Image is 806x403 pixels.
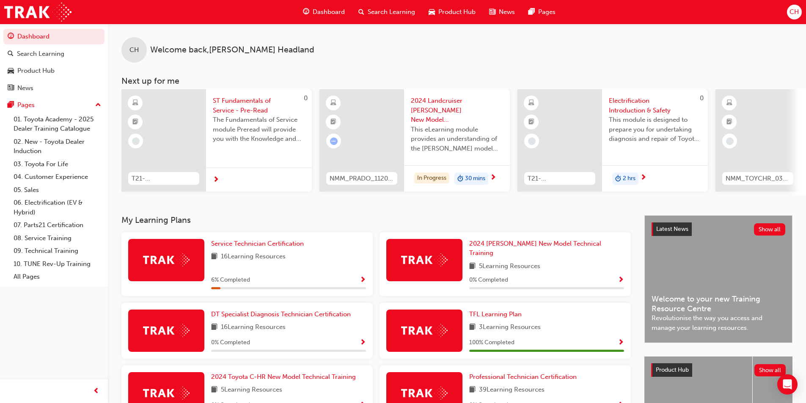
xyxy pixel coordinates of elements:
div: Product Hub [17,66,55,76]
a: Professional Technician Certification [469,372,580,382]
span: booktick-icon [528,117,534,128]
a: 06. Electrification (EV & Hybrid) [10,196,105,219]
span: book-icon [469,385,476,395]
button: CH [787,5,802,19]
span: 3 Learning Resources [479,322,541,333]
img: Trak [143,387,190,400]
span: next-icon [490,174,496,182]
span: duration-icon [457,173,463,184]
span: learningRecordVerb_NONE-icon [132,137,140,145]
button: Pages [3,97,105,113]
span: news-icon [8,85,14,92]
h3: Next up for me [108,76,806,86]
button: Show Progress [360,337,366,348]
a: News [3,80,105,96]
a: 07. Parts21 Certification [10,219,105,232]
span: learningResourceType_ELEARNING-icon [132,98,138,109]
div: Pages [17,100,35,110]
button: Show Progress [618,337,624,348]
span: CH [129,45,139,55]
a: NMM_PRADO_112024_MODULE_12024 Landcruiser [PERSON_NAME] New Model Mechanisms - Model Outline 1Thi... [319,89,510,192]
button: Show all [754,223,786,236]
span: 2024 Toyota C-HR New Model Technical Training [211,373,356,381]
a: pages-iconPages [522,3,562,21]
a: car-iconProduct Hub [422,3,482,21]
span: up-icon [95,100,101,111]
a: search-iconSearch Learning [352,3,422,21]
span: Show Progress [360,277,366,284]
span: 0 [304,94,308,102]
span: 100 % Completed [469,338,514,348]
span: learningResourceType_ELEARNING-icon [330,98,336,109]
span: ST Fundamentals of Service - Pre-Read [213,96,305,115]
span: Show Progress [618,339,624,347]
img: Trak [143,253,190,266]
span: Product Hub [438,7,476,17]
a: Latest NewsShow all [652,222,785,236]
a: 02. New - Toyota Dealer Induction [10,135,105,158]
a: 2024 Toyota C-HR New Model Technical Training [211,372,359,382]
div: News [17,83,33,93]
span: learningRecordVerb_ATTEMPT-icon [330,137,338,145]
a: 09. Technical Training [10,244,105,258]
span: Service Technician Certification [211,240,304,247]
span: Revolutionise the way you access and manage your learning resources. [652,313,785,332]
a: 2024 [PERSON_NAME] New Model Technical Training [469,239,624,258]
span: Dashboard [313,7,345,17]
span: NMM_PRADO_112024_MODULE_1 [330,174,394,184]
a: Search Learning [3,46,105,62]
span: News [499,7,515,17]
span: duration-icon [615,173,621,184]
h3: My Learning Plans [121,215,631,225]
span: 30 mins [465,174,485,184]
a: 10. TUNE Rev-Up Training [10,258,105,271]
a: 03. Toyota For Life [10,158,105,171]
span: learningRecordVerb_NONE-icon [726,137,734,145]
span: 2 hrs [623,174,635,184]
span: 16 Learning Resources [221,322,286,333]
a: Service Technician Certification [211,239,307,249]
span: Show Progress [360,339,366,347]
button: Show Progress [360,275,366,285]
span: prev-icon [93,386,99,397]
span: booktick-icon [132,117,138,128]
a: guage-iconDashboard [296,3,352,21]
span: book-icon [469,261,476,272]
a: TFL Learning Plan [469,310,525,319]
img: Trak [4,3,72,22]
a: 05. Sales [10,184,105,197]
span: book-icon [211,322,217,333]
span: pages-icon [8,101,14,109]
div: In Progress [414,173,449,184]
span: Professional Technician Certification [469,373,577,381]
span: The Fundamentals of Service module Preread will provide you with the Knowledge and Understanding ... [213,115,305,144]
a: 0T21-FOD_HVIS_PREREQElectrification Introduction & SafetyThis module is designed to prepare you f... [517,89,708,192]
span: search-icon [8,50,14,58]
span: T21-STFOS_PRE_READ [132,174,196,184]
span: CH [789,7,799,17]
span: Search Learning [368,7,415,17]
a: Product HubShow all [651,363,786,377]
a: Latest NewsShow allWelcome to your new Training Resource CentreRevolutionise the way you access a... [644,215,792,343]
span: Welcome to your new Training Resource Centre [652,294,785,313]
img: Trak [401,253,448,266]
a: 08. Service Training [10,232,105,245]
span: 2024 [PERSON_NAME] New Model Technical Training [469,240,601,257]
span: 2024 Landcruiser [PERSON_NAME] New Model Mechanisms - Model Outline 1 [411,96,503,125]
span: Pages [538,7,556,17]
img: Trak [143,324,190,337]
span: Show Progress [618,277,624,284]
span: pages-icon [528,7,535,17]
div: Search Learning [17,49,64,59]
a: Dashboard [3,29,105,44]
span: book-icon [211,385,217,395]
span: news-icon [489,7,495,17]
span: Electrification Introduction & Safety [609,96,701,115]
a: 04. Customer Experience [10,170,105,184]
span: search-icon [358,7,364,17]
span: book-icon [211,252,217,262]
button: Show all [754,364,786,376]
a: 0T21-STFOS_PRE_READST Fundamentals of Service - Pre-ReadThe Fundamentals of Service module Prerea... [121,89,312,192]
